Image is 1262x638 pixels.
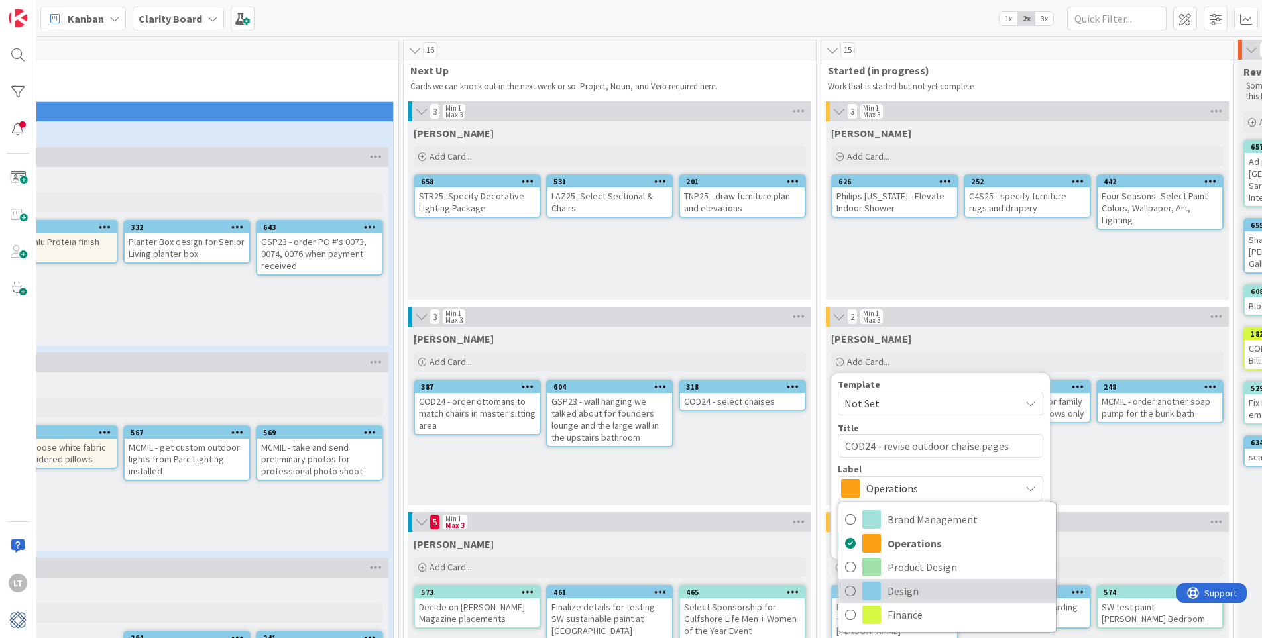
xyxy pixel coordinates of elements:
[257,427,382,439] div: 569
[838,603,1056,627] a: Finance
[547,187,672,217] div: LAZ25- Select Sectional & Chairs
[1098,586,1222,598] div: 574
[863,310,879,317] div: Min 1
[686,382,805,392] div: 318
[125,439,249,480] div: MCMIL - get custom outdoor lights from Parc Lighting installed
[1104,588,1222,597] div: 574
[257,221,382,274] div: 643GSP23 - order PO #'s 0073, 0074, 0076 when payment received
[840,42,855,58] span: 15
[263,428,382,437] div: 569
[28,2,60,18] span: Support
[430,561,472,573] span: Add Card...
[430,514,440,530] span: 5
[430,150,472,162] span: Add Card...
[680,176,805,187] div: 201
[971,177,1090,186] div: 252
[965,187,1090,217] div: C4S25 - specify furniture rugs and drapery
[410,81,809,92] p: Cards we can knock out in the next week or so. Project, Noun, and Verb required here.
[680,393,805,410] div: COD24 - select chaises
[838,579,1056,603] a: Design
[415,381,540,393] div: 387
[686,177,805,186] div: 201
[1067,7,1167,30] input: Quick Filter...
[1000,12,1017,25] span: 1x
[421,588,540,597] div: 573
[832,187,957,217] div: Philips [US_STATE] - Elevate Indoor Shower
[430,356,472,368] span: Add Card...
[415,176,540,217] div: 658STR25- Specify Decorative Lighting Package
[547,176,672,217] div: 531LAZ25- Select Sectional & Chairs
[680,187,805,217] div: TNP25 - draw furniture plan and elevations
[965,176,1090,187] div: 252
[547,176,672,187] div: 531
[125,221,249,233] div: 332
[9,574,27,592] div: LT
[553,382,672,392] div: 604
[888,557,1049,577] span: Product Design
[125,427,249,480] div: 567MCMIL - get custom outdoor lights from Parc Lighting installed
[415,586,540,627] div: 573Decide on [PERSON_NAME] Magazine placements
[125,233,249,262] div: Planter Box design for Senior Living planter box
[415,187,540,217] div: STR25- Specify Decorative Lighting Package
[847,150,889,162] span: Add Card...
[863,111,880,118] div: Max 3
[1104,177,1222,186] div: 442
[888,533,1049,553] span: Operations
[263,223,382,232] div: 643
[828,64,1217,77] span: Started (in progress)
[888,605,1049,625] span: Finance
[838,464,862,474] span: Label
[421,177,540,186] div: 658
[445,515,461,522] div: Min 1
[832,176,957,187] div: 626
[832,586,957,598] div: 305
[838,531,1056,555] a: Operations
[847,103,858,119] span: 3
[547,393,672,446] div: GSP23 - wall hanging we talked about for founders lounge and the large wall in the upstairs bathroom
[547,586,672,598] div: 461
[888,581,1049,601] span: Design
[838,555,1056,579] a: Product Design
[844,395,1010,412] span: Not Set
[838,380,880,389] span: Template
[888,509,1049,529] span: Brand Management
[430,103,440,119] span: 3
[257,439,382,480] div: MCMIL - take and send preliminary photos for professional photo shoot
[131,223,249,232] div: 332
[131,428,249,437] div: 567
[415,393,540,434] div: COD24 - order ottomans to match chairs in master sitting area
[680,381,805,393] div: 318
[547,381,672,393] div: 604
[415,381,540,434] div: 387COD24 - order ottomans to match chairs in master sitting area
[866,479,1013,498] span: Operations
[1098,176,1222,187] div: 442
[838,434,1043,458] textarea: COD24 - revise outdoor chaise pages
[838,422,859,434] label: Title
[9,611,27,629] img: avatar
[686,588,805,597] div: 465
[1098,187,1222,229] div: Four Seasons- Select Paint Colors, Wallpaper, Art, Lighting
[423,42,437,58] span: 16
[415,586,540,598] div: 573
[553,177,672,186] div: 531
[414,537,494,551] span: Lisa K.
[1098,598,1222,627] div: SW test paint [PERSON_NAME] Bedroom
[1098,586,1222,627] div: 574SW test paint [PERSON_NAME] Bedroom
[445,105,461,111] div: Min 1
[680,586,805,598] div: 465
[863,317,880,323] div: Max 3
[445,111,463,118] div: Max 3
[847,356,889,368] span: Add Card...
[421,382,540,392] div: 387
[547,381,672,446] div: 604GSP23 - wall hanging we talked about for founders lounge and the large wall in the upstairs ba...
[1035,12,1053,25] span: 3x
[1098,381,1222,422] div: 248MCMIL - order another soap pump for the bunk bath
[445,317,463,323] div: Max 3
[414,332,494,345] span: Lisa T.
[430,309,440,325] span: 3
[680,381,805,410] div: 318COD24 - select chaises
[832,176,957,217] div: 626Philips [US_STATE] - Elevate Indoor Shower
[257,221,382,233] div: 643
[831,127,911,140] span: Gina
[410,64,799,77] span: Next Up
